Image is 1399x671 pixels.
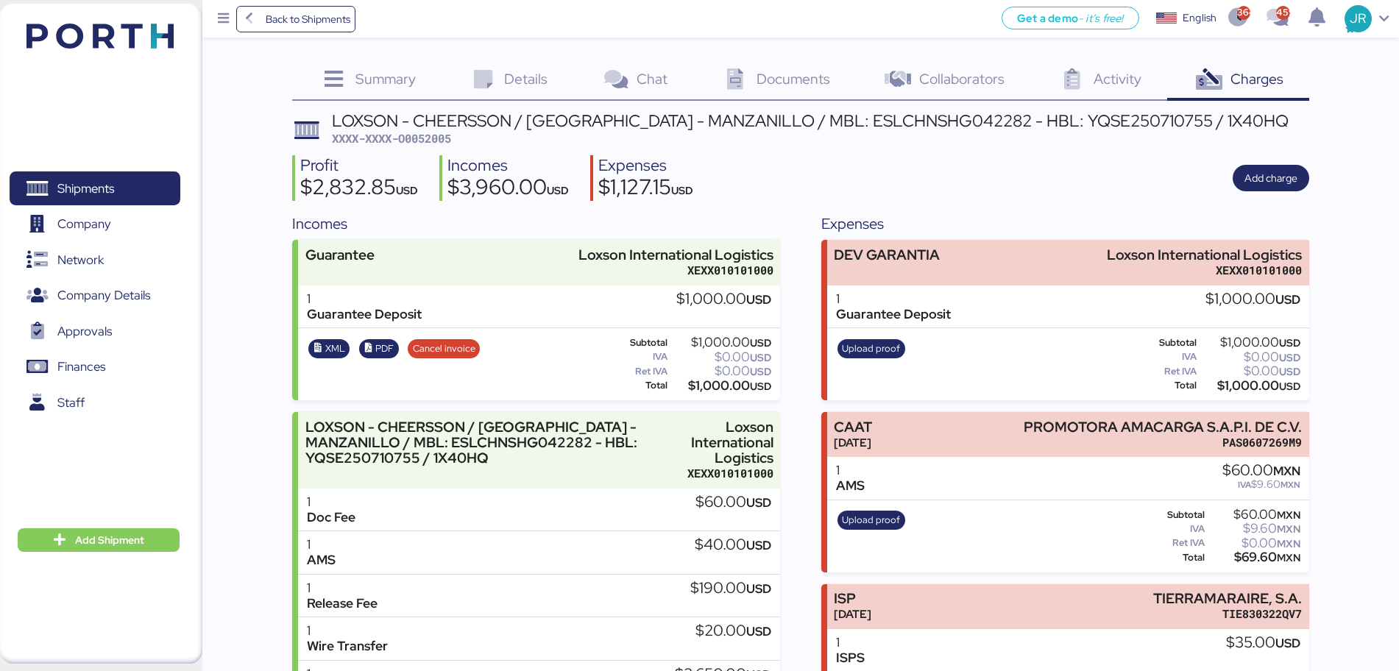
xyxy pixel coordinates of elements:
div: 1 [307,291,422,307]
div: 1 [836,291,951,307]
div: IVA [612,352,667,362]
div: Guarantee Deposit [836,307,951,322]
div: ISP [834,591,871,606]
span: USD [746,623,771,639]
div: ISPS [836,650,865,666]
span: USD [746,581,771,597]
span: USD [1279,365,1300,378]
span: USD [750,365,771,378]
div: AMS [836,478,865,494]
span: USD [746,494,771,511]
span: USD [746,537,771,553]
div: Subtotal [612,338,667,348]
div: Loxson International Logistics [578,247,773,263]
div: Doc Fee [307,510,355,525]
div: 1 [307,494,355,510]
span: MXN [1273,463,1300,479]
span: Upload proof [842,341,900,357]
span: Add charge [1244,169,1297,187]
span: USD [1275,291,1300,308]
span: MXN [1277,537,1300,550]
div: Guarantee Deposit [307,307,422,322]
button: XML [308,339,350,358]
div: $0.00 [1200,366,1300,377]
span: Chat [637,69,667,88]
div: XEXX010101000 [1107,263,1302,278]
span: Documents [757,69,830,88]
div: Ret IVA [1141,366,1197,377]
span: USD [746,291,771,308]
div: Loxson International Logistics [687,419,773,466]
div: $1,000.00 [1200,337,1300,348]
div: $0.00 [670,352,771,363]
div: $1,000.00 [1200,380,1300,391]
div: TIE830322QV7 [1153,606,1302,622]
span: JR [1350,9,1366,28]
span: PDF [375,341,394,357]
div: IVA [1141,352,1197,362]
span: Finances [57,356,105,377]
div: Release Fee [307,596,378,611]
button: Menu [211,7,236,32]
span: USD [750,380,771,393]
button: Upload proof [837,339,905,358]
a: Staff [10,386,180,419]
a: Finances [10,350,180,384]
div: Incomes [447,155,569,177]
a: Network [10,243,180,277]
span: Company [57,213,111,235]
div: PROMOTORA AMACARGA S.A.P.I. DE C.V. [1024,419,1302,435]
div: 1 [307,537,336,553]
span: XML [325,341,345,357]
div: [DATE] [834,606,871,622]
div: $1,127.15 [598,177,693,202]
div: $20.00 [695,623,771,639]
div: Total [1141,553,1205,563]
span: MXN [1277,508,1300,522]
span: USD [671,183,693,197]
div: Guarantee [305,247,375,263]
div: $60.00 [695,494,771,511]
div: $35.00 [1226,635,1300,651]
button: Cancel invoice [408,339,480,358]
div: CAAT [834,419,872,435]
div: $60.00 [1208,509,1300,520]
div: Loxson International Logistics [1107,247,1302,263]
div: Expenses [821,213,1309,235]
a: Company Details [10,279,180,313]
span: IVA [1238,479,1251,491]
span: MXN [1277,522,1300,536]
div: 1 [836,635,865,650]
a: Approvals [10,314,180,348]
div: Ret IVA [612,366,667,377]
span: USD [1279,351,1300,364]
span: Network [57,249,104,271]
div: Expenses [598,155,693,177]
span: USD [750,336,771,349]
div: LOXSON - CHEERSSON / [GEOGRAPHIC_DATA] - MANZANILLO / MBL: ESLCHNSHG042282 - HBL: YQSE250710755 /... [332,113,1289,129]
span: Charges [1230,69,1283,88]
div: $190.00 [690,581,771,597]
div: XEXX010101000 [578,263,773,278]
span: Cancel invoice [413,341,475,357]
div: 1 [307,581,378,596]
div: $0.00 [1208,538,1300,549]
div: English [1183,10,1216,26]
span: Details [504,69,548,88]
div: Subtotal [1141,510,1205,520]
div: Total [612,380,667,391]
span: Summary [355,69,416,88]
div: $60.00 [1222,463,1300,479]
div: Profit [300,155,418,177]
div: PAS0607269M9 [1024,435,1302,450]
a: Company [10,207,180,241]
div: XEXX010101000 [687,466,773,481]
div: 1 [307,623,388,639]
a: Shipments [10,171,180,205]
div: $2,832.85 [300,177,418,202]
span: Approvals [57,321,112,342]
div: $9.60 [1208,523,1300,534]
div: 1 [836,463,865,478]
div: Subtotal [1141,338,1197,348]
span: Staff [57,392,85,413]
